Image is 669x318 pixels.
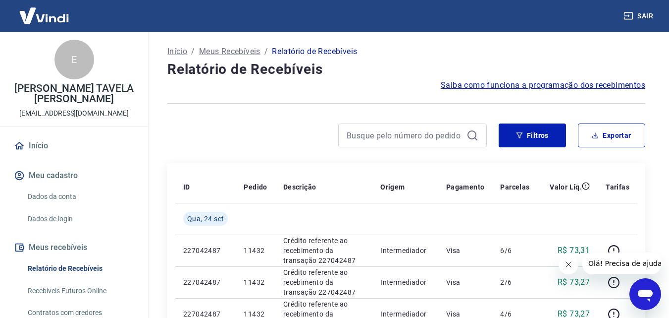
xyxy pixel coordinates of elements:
span: Qua, 24 set [187,214,224,224]
button: Filtros [499,124,566,147]
img: Vindi [12,0,76,31]
p: 227042487 [183,246,228,255]
p: [PERSON_NAME] TAVELA [PERSON_NAME] [8,83,140,104]
p: [EMAIL_ADDRESS][DOMAIN_NAME] [19,108,129,119]
p: 6/6 [500,246,529,255]
p: Relatório de Recebíveis [272,46,357,58]
div: E [54,40,94,79]
p: R$ 73,27 [558,276,590,288]
p: / [264,46,268,58]
iframe: Mensagem da empresa [582,253,661,274]
p: Descrição [283,182,316,192]
p: Intermediador [380,246,430,255]
p: 11432 [244,277,267,287]
button: Meus recebíveis [12,237,136,258]
a: Início [167,46,187,58]
a: Recebíveis Futuros Online [24,281,136,301]
iframe: Botão para abrir a janela de mensagens [629,278,661,310]
p: 2/6 [500,277,529,287]
p: 227042487 [183,277,228,287]
h4: Relatório de Recebíveis [167,60,645,79]
p: Parcelas [500,182,529,192]
a: Início [12,135,136,157]
p: Pagamento [446,182,485,192]
a: Saiba como funciona a programação dos recebimentos [441,79,645,91]
p: 11432 [244,246,267,255]
a: Dados de login [24,209,136,229]
p: Tarifas [606,182,629,192]
p: Crédito referente ao recebimento da transação 227042487 [283,236,364,265]
iframe: Fechar mensagem [559,254,578,274]
a: Meus Recebíveis [199,46,260,58]
button: Sair [621,7,657,25]
p: Origem [380,182,405,192]
input: Busque pelo número do pedido [347,128,463,143]
p: Intermediador [380,277,430,287]
p: R$ 73,31 [558,245,590,256]
a: Dados da conta [24,187,136,207]
p: ID [183,182,190,192]
p: Pedido [244,182,267,192]
p: Visa [446,277,485,287]
p: Visa [446,246,485,255]
p: / [191,46,195,58]
a: Relatório de Recebíveis [24,258,136,279]
p: Crédito referente ao recebimento da transação 227042487 [283,267,364,297]
p: Valor Líq. [550,182,582,192]
button: Exportar [578,124,645,147]
button: Meu cadastro [12,165,136,187]
span: Olá! Precisa de ajuda? [6,7,83,15]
